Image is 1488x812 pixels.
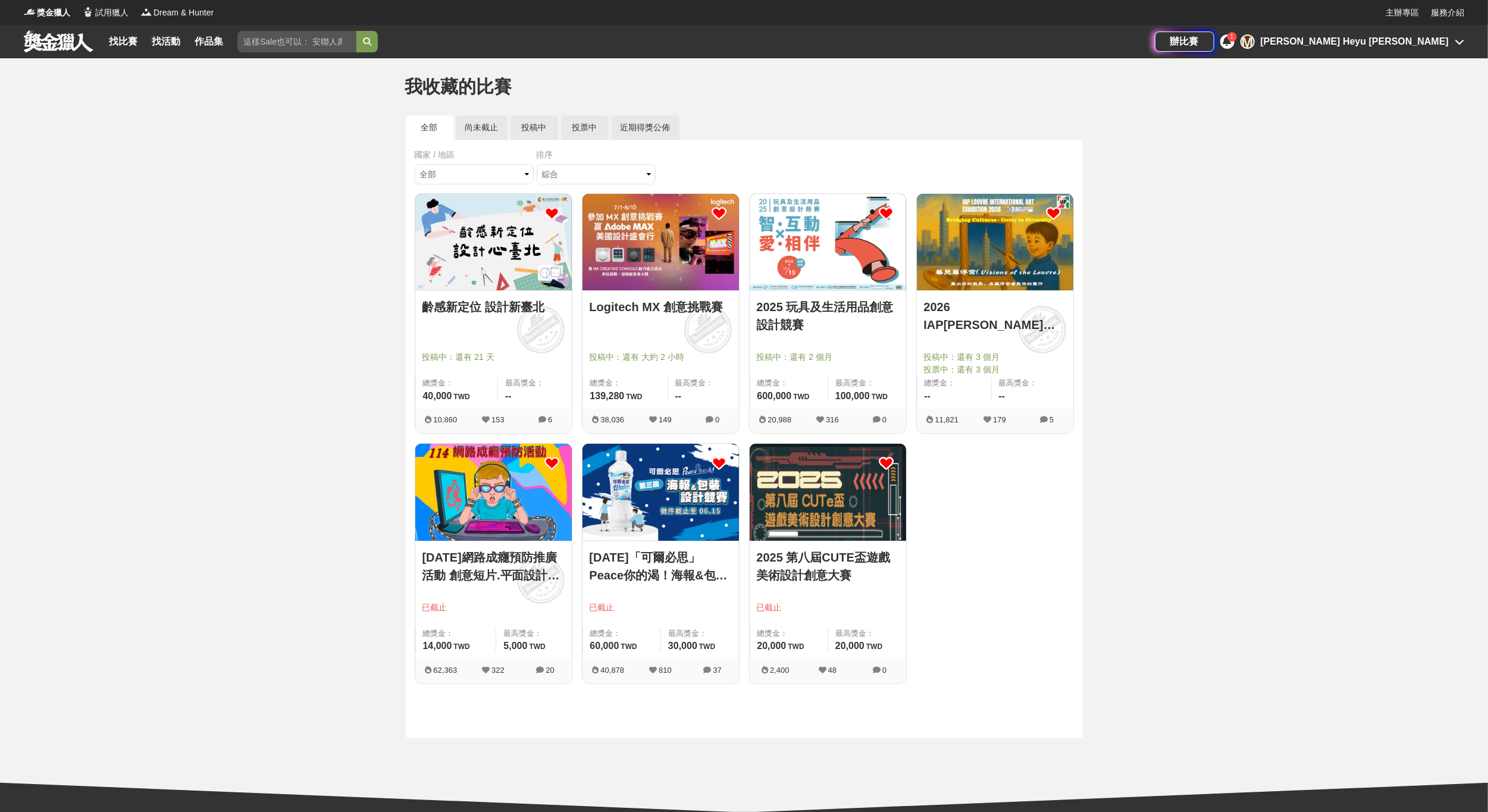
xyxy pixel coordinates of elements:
span: 48 [828,666,837,675]
span: TWD [872,393,888,401]
div: M [1240,35,1255,49]
span: 6 [548,415,552,424]
span: 總獎金： [423,628,489,639]
span: 20 [546,666,554,675]
div: [PERSON_NAME] Heyu [PERSON_NAME] [1261,35,1449,49]
span: 810 [659,666,672,675]
a: 找比賽 [104,33,142,50]
span: -- [999,391,1005,401]
span: 38,036 [600,415,624,424]
span: 2,400 [770,666,790,675]
a: Cover Image [750,444,906,541]
a: 服務介紹 [1431,7,1464,19]
span: 0 [882,415,886,424]
span: 最高獎金： [505,377,564,389]
span: 已截止 [590,601,732,614]
a: 2026 IAP[PERSON_NAME]宮國際藝術展徵件 [924,298,1066,334]
span: 14,000 [423,641,452,651]
span: 投稿中：還有 3 個月 [924,351,1066,363]
span: 獎金獵人 [37,7,70,19]
a: [DATE]網路成癮預防推廣活動 創意短片.平面設計徵件比賽 [422,548,565,584]
span: 最高獎金： [668,628,732,639]
a: Cover Image [582,194,739,291]
a: Cover Image [750,194,906,291]
a: 辦比賽 [1155,32,1214,52]
span: TWD [453,393,469,401]
span: 試用獵人 [95,7,129,19]
span: TWD [621,642,637,651]
img: Logo [82,6,94,18]
span: 40,000 [423,391,452,401]
span: 10,860 [433,415,457,424]
a: 投票中 [561,115,609,140]
span: 40,878 [600,666,624,675]
span: 20,000 [757,641,787,651]
span: 投稿中：還有 大約 2 小時 [590,351,732,363]
span: 62,363 [433,666,457,675]
span: TWD [453,642,469,651]
span: -- [675,391,682,401]
img: Cover Image [917,194,1073,290]
span: TWD [866,642,882,651]
a: 找活動 [147,33,185,50]
span: -- [925,391,931,401]
span: 600,000 [757,391,792,401]
a: Cover Image [415,194,572,291]
span: 已截止 [422,601,565,614]
span: TWD [530,642,546,651]
img: Cover Image [750,194,906,290]
a: 主辦專區 [1386,7,1419,19]
img: Cover Image [750,444,906,540]
span: 139,280 [590,391,625,401]
span: 149 [659,415,672,424]
span: 最高獎金： [835,377,899,389]
span: 179 [993,415,1006,424]
span: 已截止 [757,601,899,614]
span: 總獎金： [757,628,821,639]
span: 30,000 [668,641,697,651]
img: Logo [140,6,152,18]
a: 近期得獎公佈 [612,115,679,140]
div: 排序 [537,149,659,161]
span: 322 [491,666,505,675]
span: TWD [793,393,809,401]
span: 37 [713,666,721,675]
span: 11,821 [935,415,958,424]
h1: 我收藏的比賽 [405,76,1083,98]
span: 總獎金： [757,377,821,389]
span: 0 [715,415,719,424]
a: 投稿中 [510,115,558,140]
a: Cover Image [582,444,739,541]
a: 2025 第八屆CUTE盃遊戲美術設計創意大賽 [757,548,899,584]
a: 作品集 [190,33,228,50]
span: 總獎金： [925,377,984,389]
img: Cover Image [582,444,739,540]
span: 最高獎金： [675,377,732,389]
a: Logo試用獵人 [82,7,129,19]
a: Cover Image [415,444,572,541]
a: Logitech MX 創意挑戰賽 [590,298,732,316]
span: 總獎金： [590,377,660,389]
a: 齡感新定位 設計新臺北 [422,298,565,316]
a: 2025 玩具及生活用品創意設計競賽 [757,298,899,334]
span: TWD [788,642,804,651]
span: 20,000 [835,641,864,651]
span: 投票中：還有 3 個月 [924,363,1066,376]
span: 316 [826,415,839,424]
img: Cover Image [415,444,572,540]
img: Cover Image [582,194,739,290]
span: 最高獎金： [999,377,1066,389]
span: 20,988 [768,415,791,424]
a: 尚未截止 [456,115,508,140]
span: 1 [1230,33,1234,40]
span: Dream & Hunter [154,7,214,19]
span: TWD [699,642,715,651]
img: Logo [24,6,36,18]
img: Cover Image [415,194,572,290]
input: 這樣Sale也可以： 安聯人壽創意銷售法募集 [237,31,356,52]
span: 5,000 [503,641,527,651]
a: LogoDream & Hunter [140,7,214,19]
span: 總獎金： [423,377,491,389]
span: 153 [491,415,505,424]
